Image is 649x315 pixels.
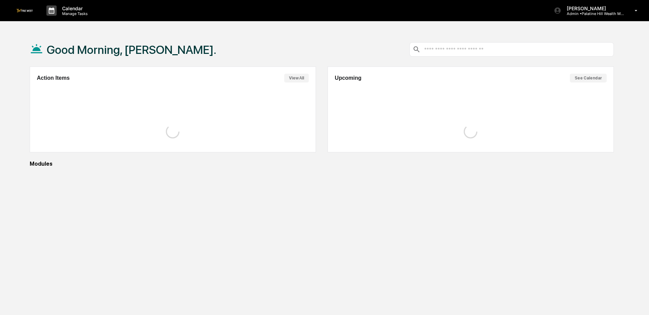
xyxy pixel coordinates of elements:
h2: Action Items [37,75,70,81]
h1: Good Morning, [PERSON_NAME]. [47,43,216,57]
h2: Upcoming [335,75,361,81]
p: Admin • Palatine Hill Wealth Management [561,11,625,16]
p: Calendar [57,5,91,11]
p: [PERSON_NAME] [561,5,625,11]
button: See Calendar [570,74,607,82]
img: logo [16,9,33,12]
p: Manage Tasks [57,11,91,16]
div: Modules [30,161,614,167]
button: View All [284,74,309,82]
